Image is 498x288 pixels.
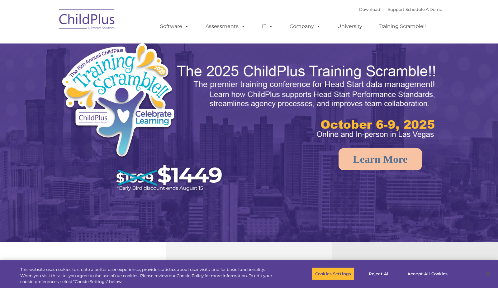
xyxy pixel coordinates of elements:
[404,267,451,280] button: Accept All Cookies
[360,267,399,280] button: Reject All
[199,20,252,33] a: Assessments
[256,20,279,33] a: IT
[312,267,354,280] button: Cookies Settings
[359,7,442,12] font: |
[283,20,327,33] a: Company
[406,7,442,12] a: Schedule A Demo
[481,267,495,281] button: Close
[339,148,422,170] a: Learn More
[372,20,432,33] a: Training Scramble!!
[359,7,380,12] a: Download
[388,7,404,12] a: Support
[154,20,195,33] a: Software
[331,20,368,33] a: University
[20,267,274,285] div: This website uses cookies to create a better user experience, provide statistics about user visit...
[56,5,118,36] img: ChildPlus by Procare Solutions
